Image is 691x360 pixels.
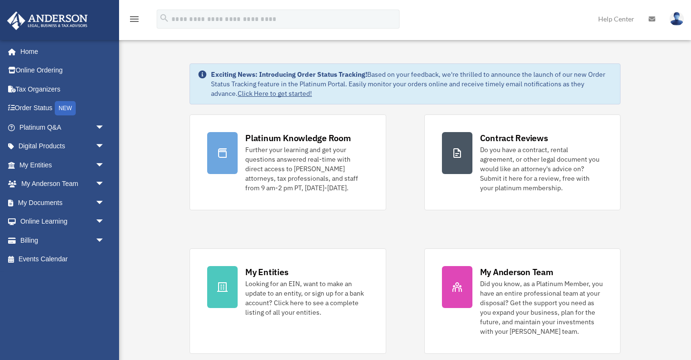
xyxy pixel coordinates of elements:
div: Platinum Knowledge Room [245,132,351,144]
div: Contract Reviews [480,132,548,144]
div: Do you have a contract, rental agreement, or other legal document you would like an attorney's ad... [480,145,603,193]
a: Home [7,42,114,61]
div: NEW [55,101,76,115]
div: Did you know, as a Platinum Member, you have an entire professional team at your disposal? Get th... [480,279,603,336]
a: Digital Productsarrow_drop_down [7,137,119,156]
span: arrow_drop_down [95,231,114,250]
div: My Entities [245,266,288,278]
a: My Documentsarrow_drop_down [7,193,119,212]
span: arrow_drop_down [95,137,114,156]
a: Online Learningarrow_drop_down [7,212,119,231]
a: Events Calendar [7,250,119,269]
img: User Pic [670,12,684,26]
div: Looking for an EIN, want to make an update to an entity, or sign up for a bank account? Click her... [245,279,368,317]
a: Billingarrow_drop_down [7,231,119,250]
a: menu [129,17,140,25]
a: Contract Reviews Do you have a contract, rental agreement, or other legal document you would like... [424,114,621,210]
a: Tax Organizers [7,80,119,99]
a: My Entitiesarrow_drop_down [7,155,119,175]
span: arrow_drop_down [95,118,114,137]
div: My Anderson Team [480,266,553,278]
a: My Anderson Team Did you know, as a Platinum Member, you have an entire professional team at your... [424,248,621,354]
strong: Exciting News: Introducing Order Status Tracking! [211,70,367,79]
a: Click Here to get started! [238,89,312,98]
a: Online Ordering [7,61,119,80]
a: Platinum Knowledge Room Further your learning and get your questions answered real-time with dire... [190,114,386,210]
a: Order StatusNEW [7,99,119,118]
div: Further your learning and get your questions answered real-time with direct access to [PERSON_NAM... [245,145,368,193]
a: Platinum Q&Aarrow_drop_down [7,118,119,137]
i: search [159,13,170,23]
span: arrow_drop_down [95,175,114,194]
span: arrow_drop_down [95,155,114,175]
span: arrow_drop_down [95,212,114,232]
div: Based on your feedback, we're thrilled to announce the launch of our new Order Status Tracking fe... [211,70,612,98]
a: My Anderson Teamarrow_drop_down [7,175,119,194]
span: arrow_drop_down [95,193,114,213]
a: My Entities Looking for an EIN, want to make an update to an entity, or sign up for a bank accoun... [190,248,386,354]
img: Anderson Advisors Platinum Portal [4,11,90,30]
i: menu [129,13,140,25]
